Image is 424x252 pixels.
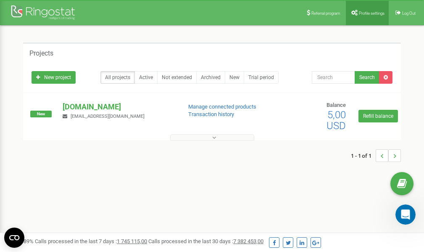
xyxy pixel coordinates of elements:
a: All projects [100,71,135,84]
h5: Projects [29,50,53,57]
span: Referral program [311,11,340,16]
a: Not extended [157,71,197,84]
span: [EMAIL_ADDRESS][DOMAIN_NAME] [71,114,145,119]
a: New [225,71,244,84]
span: Calls processed in the last 7 days : [35,238,147,244]
span: New [30,111,52,117]
span: 5,00 USD [327,109,346,132]
a: Active [134,71,158,84]
nav: ... [351,141,401,170]
a: Trial period [244,71,279,84]
span: Balance [327,102,346,108]
span: Log Out [402,11,416,16]
u: 1 745 115,00 [117,238,147,244]
a: Refill balance [358,110,398,122]
span: 1 - 1 of 1 [351,149,376,162]
a: Manage connected products [188,103,256,110]
u: 7 382 453,00 [233,238,263,244]
button: Search [355,71,379,84]
span: Calls processed in the last 30 days : [148,238,263,244]
span: Profile settings [359,11,384,16]
input: Search [312,71,355,84]
a: New project [32,71,76,84]
button: Open CMP widget [4,228,24,248]
iframe: Intercom live chat [395,204,416,225]
a: Transaction history [188,111,234,117]
p: [DOMAIN_NAME] [63,101,174,112]
a: Archived [196,71,225,84]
